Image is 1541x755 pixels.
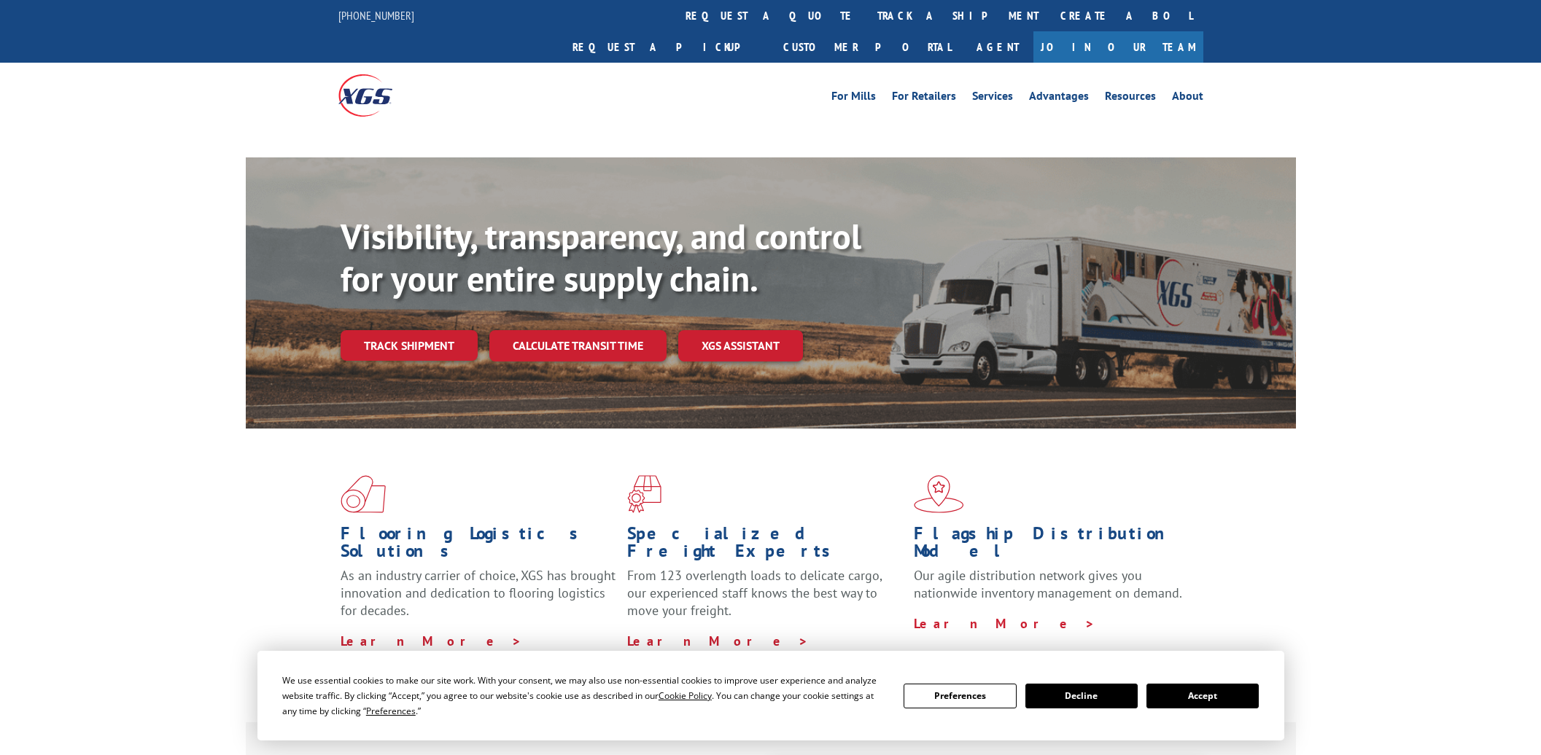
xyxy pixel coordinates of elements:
[1033,31,1203,63] a: Join Our Team
[627,633,809,649] a: Learn More >
[1025,684,1138,708] button: Decline
[904,684,1016,708] button: Preferences
[1172,90,1203,106] a: About
[341,633,522,649] a: Learn More >
[366,705,416,717] span: Preferences
[338,8,414,23] a: [PHONE_NUMBER]
[914,525,1189,567] h1: Flagship Distribution Model
[341,525,616,567] h1: Flooring Logistics Solutions
[341,330,478,361] a: Track shipment
[341,475,386,513] img: xgs-icon-total-supply-chain-intelligence-red
[562,31,772,63] a: Request a pickup
[1146,684,1259,708] button: Accept
[831,90,876,106] a: For Mills
[489,330,667,361] a: Calculate transit time
[341,567,616,619] span: As an industry carrier of choice, XGS has brought innovation and dedication to flooring logistics...
[678,330,803,361] a: XGS ASSISTANT
[627,525,903,567] h1: Specialized Freight Experts
[627,567,903,632] p: From 123 overlength loads to delicate cargo, our experienced staff knows the best way to move you...
[1105,90,1156,106] a: Resources
[914,475,964,513] img: xgs-icon-flagship-distribution-model-red
[1029,90,1089,106] a: Advantages
[627,475,661,513] img: xgs-icon-focused-on-flooring-red
[257,651,1284,740] div: Cookie Consent Prompt
[914,615,1095,632] a: Learn More >
[772,31,962,63] a: Customer Portal
[914,567,1182,601] span: Our agile distribution network gives you nationwide inventory management on demand.
[341,214,861,301] b: Visibility, transparency, and control for your entire supply chain.
[659,689,712,702] span: Cookie Policy
[962,31,1033,63] a: Agent
[972,90,1013,106] a: Services
[282,673,886,719] div: We use essential cookies to make our site work. With your consent, we may also use non-essential ...
[892,90,956,106] a: For Retailers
